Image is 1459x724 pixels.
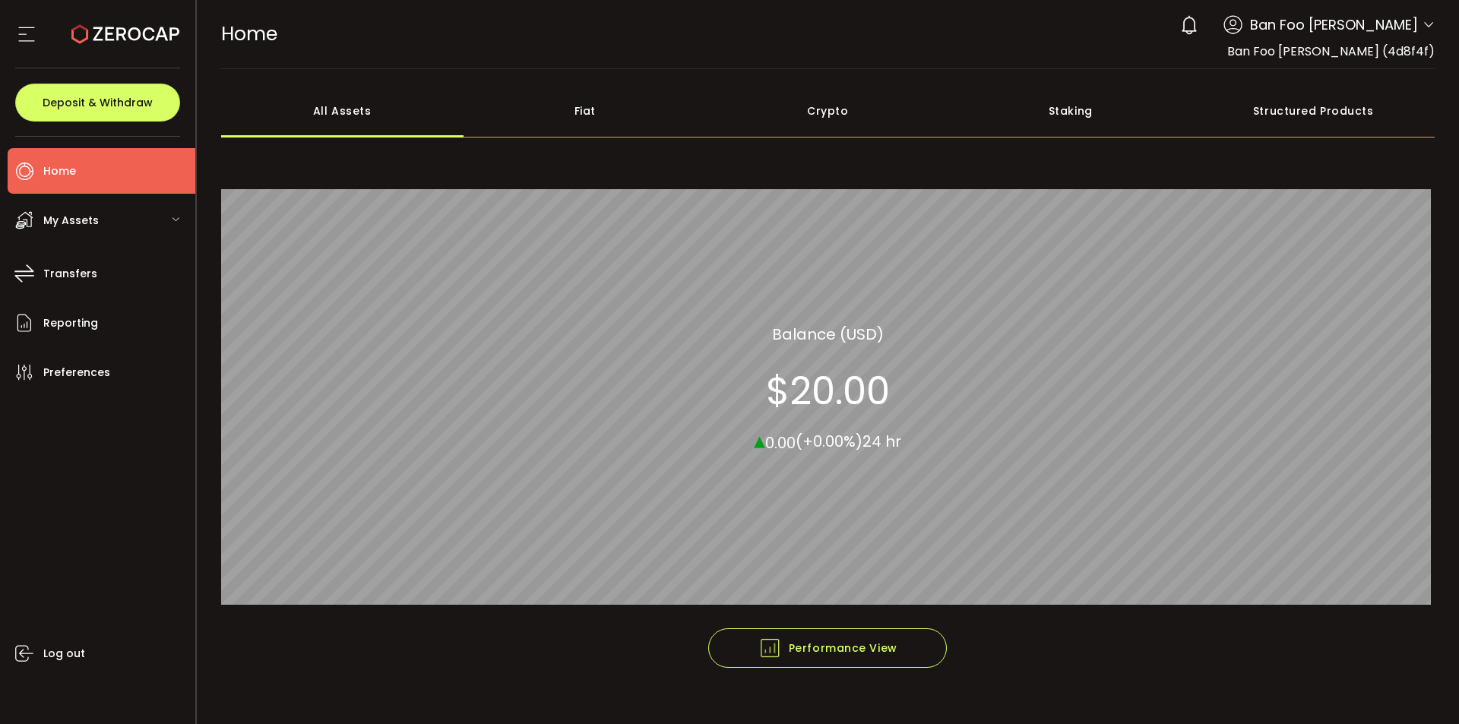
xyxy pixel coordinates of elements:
div: Structured Products [1192,84,1435,138]
span: Log out [43,643,85,665]
span: Transfers [43,263,97,285]
span: Ban Foo [PERSON_NAME] [1250,14,1418,35]
span: 0.00 [765,432,796,453]
span: Ban Foo [PERSON_NAME] (4d8f4f) [1227,43,1435,60]
span: Home [43,160,76,182]
div: Fiat [464,84,707,138]
span: Performance View [758,637,897,659]
button: Performance View [708,628,947,668]
div: Staking [949,84,1192,138]
div: Crypto [707,84,950,138]
span: Home [221,21,277,47]
iframe: Chat Widget [1383,651,1459,724]
span: Preferences [43,362,110,384]
span: 24 hr [862,431,901,452]
span: (+0.00%) [796,431,862,452]
span: My Assets [43,210,99,232]
span: Reporting [43,312,98,334]
section: Balance (USD) [772,322,884,345]
button: Deposit & Withdraw [15,84,180,122]
span: Deposit & Withdraw [43,97,153,108]
div: All Assets [221,84,464,138]
span: ▴ [754,423,765,456]
section: $20.00 [766,368,890,413]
